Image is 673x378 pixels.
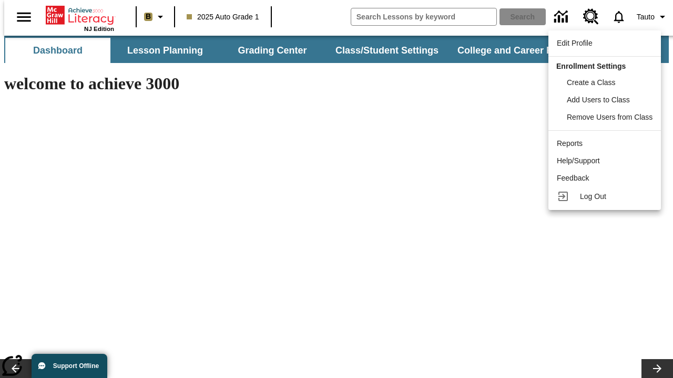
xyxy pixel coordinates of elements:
span: Remove Users from Class [567,113,652,121]
span: Create a Class [567,78,616,87]
span: Log Out [580,192,606,201]
span: Add Users to Class [567,96,630,104]
span: Enrollment Settings [556,62,626,70]
span: Edit Profile [557,39,593,47]
span: Reports [557,139,583,148]
span: Feedback [557,174,589,182]
span: Help/Support [557,156,600,165]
